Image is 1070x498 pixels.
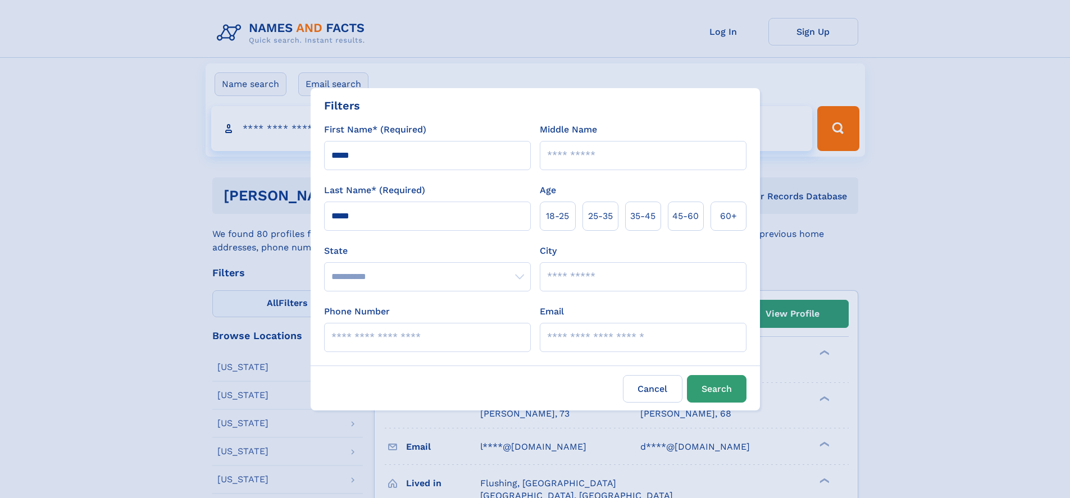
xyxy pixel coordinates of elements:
[623,375,682,403] label: Cancel
[546,209,569,223] span: 18‑25
[324,97,360,114] div: Filters
[540,184,556,197] label: Age
[324,123,426,136] label: First Name* (Required)
[540,305,564,318] label: Email
[324,305,390,318] label: Phone Number
[540,123,597,136] label: Middle Name
[720,209,737,223] span: 60+
[324,184,425,197] label: Last Name* (Required)
[324,244,531,258] label: State
[630,209,655,223] span: 35‑45
[672,209,699,223] span: 45‑60
[588,209,613,223] span: 25‑35
[687,375,746,403] button: Search
[540,244,557,258] label: City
